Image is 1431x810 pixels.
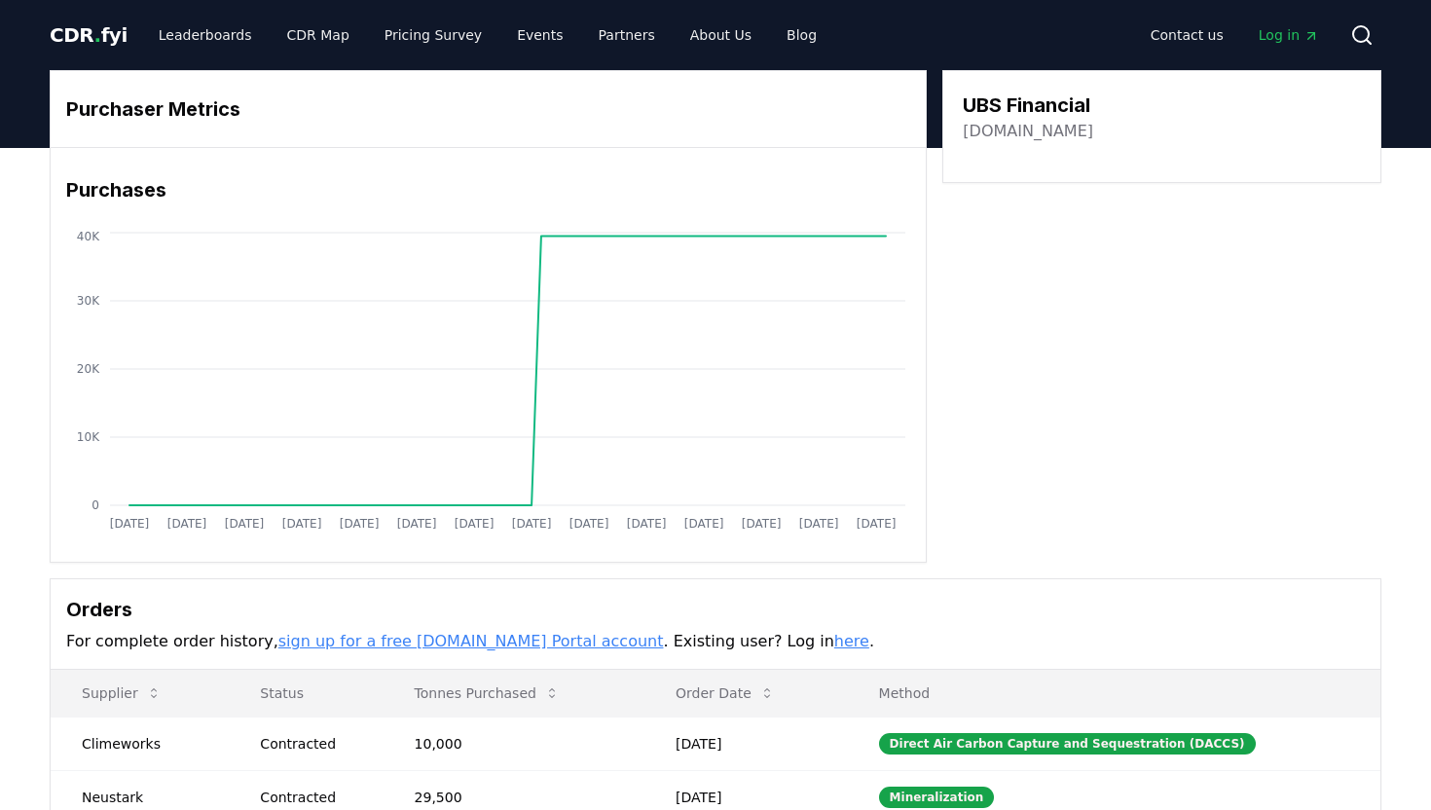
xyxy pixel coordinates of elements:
a: Blog [771,18,832,53]
tspan: [DATE] [627,517,667,531]
a: Events [501,18,578,53]
a: sign up for a free [DOMAIN_NAME] Portal account [278,632,664,650]
a: Leaderboards [143,18,268,53]
a: Partners [583,18,671,53]
nav: Main [143,18,832,53]
tspan: [DATE] [512,517,552,531]
nav: Main [1135,18,1335,53]
div: Direct Air Carbon Capture and Sequestration (DACCS) [879,733,1256,755]
tspan: 30K [77,294,100,308]
tspan: [DATE] [110,517,150,531]
tspan: [DATE] [684,517,724,531]
tspan: 10K [77,430,100,444]
a: CDR Map [272,18,365,53]
tspan: 0 [92,498,99,512]
tspan: [DATE] [340,517,380,531]
div: Contracted [260,788,367,807]
td: [DATE] [644,717,848,770]
a: About Us [675,18,767,53]
a: [DOMAIN_NAME] [963,120,1093,143]
a: Log in [1243,18,1335,53]
a: here [834,632,869,650]
td: 10,000 [384,717,644,770]
span: Log in [1259,25,1319,45]
tspan: [DATE] [742,517,782,531]
tspan: [DATE] [397,517,437,531]
p: Status [244,683,367,703]
button: Supplier [66,674,177,713]
p: For complete order history, . Existing user? Log in . [66,630,1365,653]
button: Tonnes Purchased [399,674,575,713]
td: Climeworks [51,717,229,770]
tspan: [DATE] [282,517,322,531]
tspan: [DATE] [569,517,609,531]
div: Mineralization [879,787,995,808]
h3: UBS Financial [963,91,1093,120]
h3: Purchases [66,175,910,204]
p: Method [863,683,1365,703]
a: Contact us [1135,18,1239,53]
div: Contracted [260,734,367,754]
button: Order Date [660,674,790,713]
tspan: [DATE] [857,517,897,531]
tspan: [DATE] [799,517,839,531]
a: Pricing Survey [369,18,497,53]
span: CDR fyi [50,23,128,47]
tspan: 20K [77,362,100,376]
tspan: [DATE] [455,517,495,531]
a: CDR.fyi [50,21,128,49]
span: . [94,23,101,47]
tspan: 40K [77,230,100,243]
h3: Orders [66,595,1365,624]
tspan: [DATE] [167,517,207,531]
tspan: [DATE] [225,517,265,531]
h3: Purchaser Metrics [66,94,910,124]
